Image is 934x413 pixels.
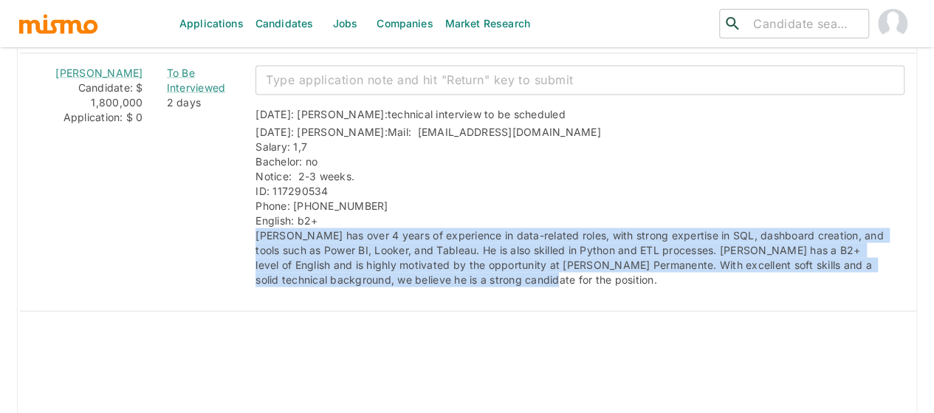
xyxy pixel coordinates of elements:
[32,109,143,124] div: Application: $ 0
[32,80,143,109] div: Candidate: $ 1,800,000
[167,65,233,95] a: To Be Interviewed
[167,95,233,109] div: 2 days
[747,13,862,34] input: Candidate search
[255,125,887,285] span: Mail: [EMAIL_ADDRESS][DOMAIN_NAME] Salary: 1,7 Bachelor: no Notice: 2-3 weeks. ID: 117290534 Phon...
[18,13,99,35] img: logo
[878,9,907,38] img: Maia Reyes
[388,107,566,120] span: technical interview to be scheduled
[55,66,142,78] a: [PERSON_NAME]
[255,124,887,287] div: [DATE]: [PERSON_NAME]:
[255,106,565,124] div: [DATE]: [PERSON_NAME]:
